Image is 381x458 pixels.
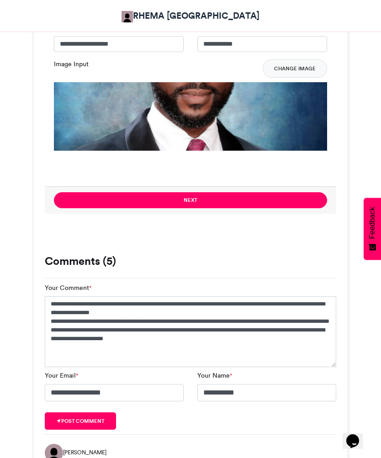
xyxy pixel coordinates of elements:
[45,283,91,293] label: Your Comment
[54,59,89,69] label: Image Input
[343,421,372,449] iframe: chat widget
[45,256,336,267] h3: Comments (5)
[45,371,78,380] label: Your Email
[63,448,106,457] span: [PERSON_NAME]
[364,198,381,260] button: Feedback - Show survey
[368,207,376,239] span: Feedback
[122,9,259,22] a: RHEMA [GEOGRAPHIC_DATA]
[197,371,232,380] label: Your Name
[54,192,327,208] button: Next
[263,59,327,78] button: Change Image
[122,11,133,22] img: RHEMA NIGERIA
[45,412,116,430] button: Post comment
